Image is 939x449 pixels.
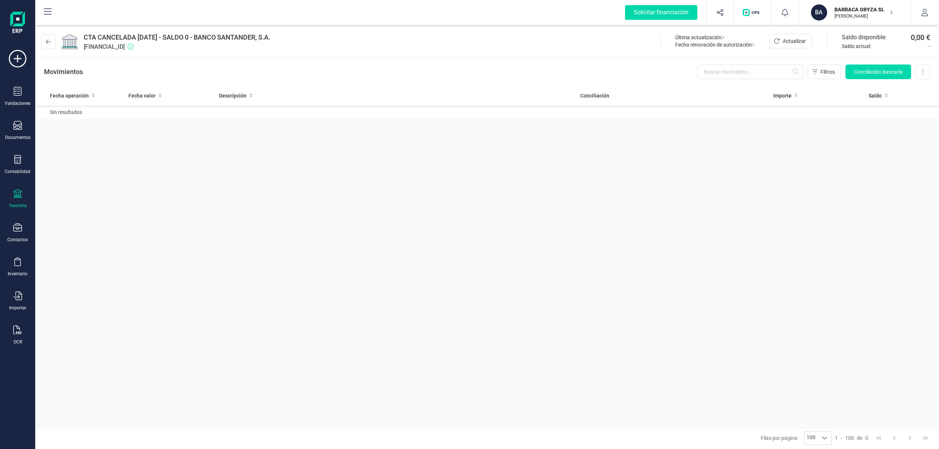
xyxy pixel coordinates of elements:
span: - [723,34,724,40]
div: Contactos [7,237,28,243]
span: CTA CANCELADA [DATE] - SALDO 0 - BANCO SANTANDER, S.A. [84,32,270,43]
p: Movimientos [44,67,83,77]
div: Filas por página: [761,431,832,445]
div: Solicitar financiación [625,5,697,20]
img: Logo Finanedi [10,12,25,35]
div: Importar [9,305,26,311]
p: BARRACA ORYZA SL [834,6,893,13]
span: - [753,42,755,48]
span: Filtros [821,68,835,76]
span: Actualizar [783,37,806,45]
div: Tesorería [9,203,27,209]
span: - [929,43,930,50]
span: Conciliación bancaria [854,68,903,76]
div: Inventario [8,271,28,277]
button: Filtros [808,65,841,79]
span: de [857,434,862,442]
button: Previous Page [887,431,901,445]
div: OCR [14,339,22,345]
div: Contabilidad [5,169,30,174]
button: Solicitar financiación [616,1,706,24]
div: - [835,434,868,442]
span: 0 [865,434,868,442]
span: Descripción [219,92,246,99]
button: BABARRACA ORYZA SL[PERSON_NAME] [808,1,902,24]
button: Last Page [918,431,932,445]
div: Última actualización: [675,34,755,41]
button: Conciliación bancaria [845,65,911,79]
div: Documentos [5,135,30,140]
span: [FINANCIAL_ID] [84,43,270,51]
span: Fecha valor [128,92,156,99]
input: Buscar movimiento... [698,65,803,79]
span: 1 [835,434,838,442]
div: BA [811,4,827,21]
div: Fecha renovación de autorización: [675,41,755,48]
span: Saldo [869,92,882,99]
button: Next Page [903,431,917,445]
span: Fecha operación [50,92,89,99]
span: Saldo disponible: [842,33,908,42]
div: Validaciones [5,100,30,106]
span: 0,00 € [911,32,930,43]
button: First Page [872,431,886,445]
td: Sin resultados [35,106,939,119]
button: Actualizar [769,34,812,48]
img: Logo de OPS [743,9,762,16]
span: 100 [804,431,818,445]
p: [PERSON_NAME] [834,13,893,19]
span: Importe [773,92,792,99]
span: Saldo actual: [842,43,926,50]
span: 100 [845,434,854,442]
span: Conciliación [580,92,609,99]
button: Logo de OPS [738,1,767,24]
